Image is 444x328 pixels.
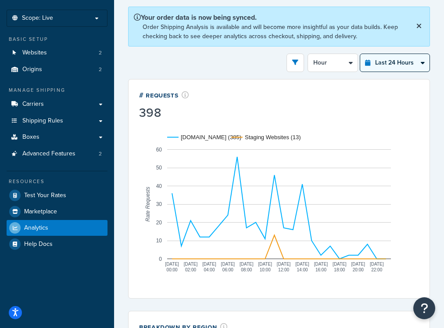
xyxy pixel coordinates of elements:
span: Shipping Rules [22,117,63,125]
svg: A chart. [139,121,419,288]
text: 18:00 [334,267,345,272]
span: Carriers [22,101,44,108]
div: Manage Shipping [7,87,107,94]
text: 20 [156,219,162,225]
span: Analytics [24,224,48,232]
a: Carriers [7,96,107,112]
text: 04:00 [204,267,215,272]
li: Origins [7,61,107,78]
text: [DATE] [277,261,291,266]
a: Shipping Rules [7,113,107,129]
text: 10:00 [260,267,271,272]
text: [DATE] [258,261,272,266]
text: 12:00 [278,267,289,272]
li: Websites [7,45,107,61]
span: 2 [99,150,102,158]
text: [DATE] [165,261,179,266]
button: open filter drawer [286,54,304,72]
text: 02:00 [185,267,196,272]
text: 40 [156,183,162,189]
text: [DATE] [370,261,384,266]
text: 10 [156,238,162,244]
button: Open Resource Center [413,297,435,319]
div: 398 [139,107,189,119]
text: 22:00 [371,267,382,272]
a: Analytics [7,220,107,236]
text: 50 [156,165,162,171]
text: [DATE] [351,261,365,266]
text: Staging Websites (13) [245,134,301,141]
span: Advanced Features [22,150,75,158]
span: 2 [99,49,102,57]
p: Your order data is now being synced. [134,12,414,22]
span: Scope: Live [22,14,53,22]
text: Rate Requests [145,187,151,221]
span: Marketplace [24,208,57,216]
span: Help Docs [24,241,53,248]
span: Boxes [22,133,39,141]
p: Order Shipping Analysis is available and will become more insightful as your data builds. Keep ch... [143,22,414,41]
a: Boxes [7,129,107,145]
text: 06:00 [222,267,233,272]
text: 16:00 [315,267,326,272]
a: Test Your Rates [7,187,107,203]
text: [DATE] [295,261,309,266]
div: # Requests [139,90,189,100]
span: Websites [22,49,47,57]
text: 14:00 [297,267,308,272]
span: 2 [99,66,102,73]
a: Help Docs [7,236,107,252]
a: Websites2 [7,45,107,61]
text: 08:00 [241,267,252,272]
a: Advanced Features2 [7,146,107,162]
text: 0 [159,256,162,262]
text: 00:00 [167,267,178,272]
div: Resources [7,178,107,185]
text: [DATE] [314,261,328,266]
text: [DATE] [202,261,216,266]
div: Basic Setup [7,36,107,43]
li: Advanced Features [7,146,107,162]
text: [DOMAIN_NAME] (385) [181,134,241,141]
text: [DATE] [240,261,254,266]
text: 60 [156,146,162,152]
text: 30 [156,201,162,207]
a: Marketplace [7,204,107,220]
text: 20:00 [353,267,364,272]
text: [DATE] [184,261,198,266]
span: Test Your Rates [24,192,66,199]
span: Origins [22,66,42,73]
text: [DATE] [333,261,347,266]
text: [DATE] [221,261,235,266]
a: Origins2 [7,61,107,78]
